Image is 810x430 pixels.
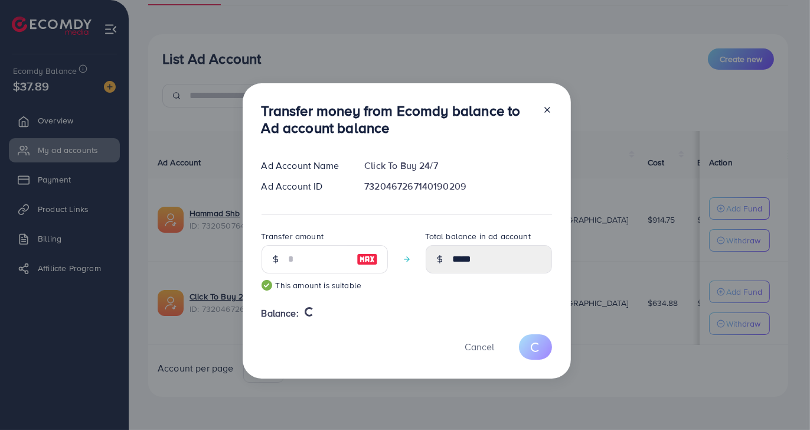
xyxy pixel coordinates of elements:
div: Ad Account Name [252,159,355,172]
label: Transfer amount [262,230,324,242]
div: Click To Buy 24/7 [355,159,561,172]
img: image [357,252,378,266]
small: This amount is suitable [262,279,388,291]
img: guide [262,280,272,291]
button: Cancel [450,334,509,360]
label: Total balance in ad account [426,230,531,242]
span: Balance: [262,307,299,320]
div: Ad Account ID [252,180,355,193]
div: 7320467267140190209 [355,180,561,193]
span: Cancel [465,340,495,353]
iframe: Chat [760,377,801,421]
h3: Transfer money from Ecomdy balance to Ad account balance [262,102,533,136]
